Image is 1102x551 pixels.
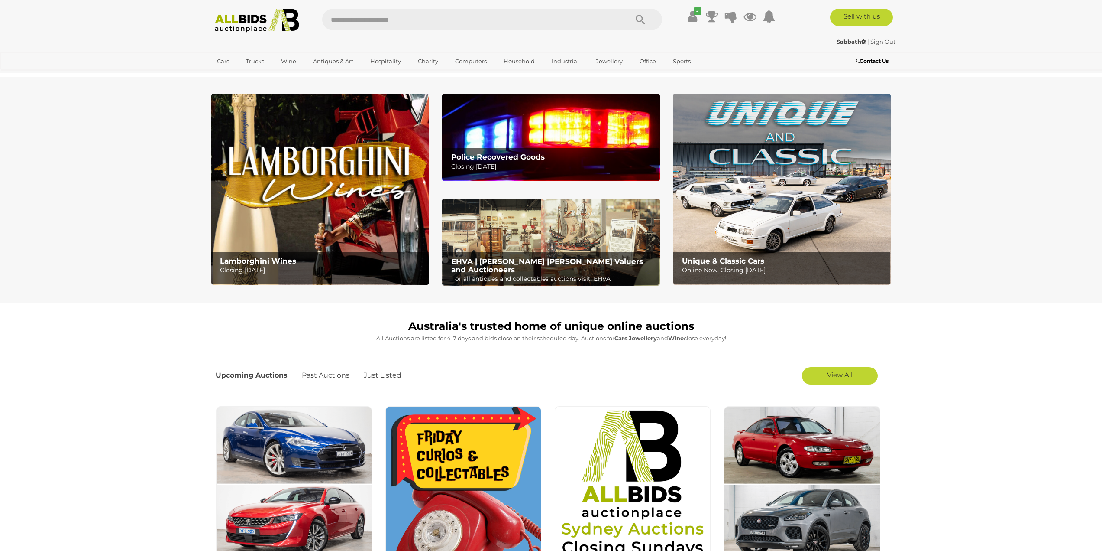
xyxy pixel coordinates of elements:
[442,94,660,181] img: Police Recovered Goods
[442,199,660,286] a: EHVA | Evans Hastings Valuers and Auctioneers EHVA | [PERSON_NAME] [PERSON_NAME] Valuers and Auct...
[837,38,867,45] a: Sabbath
[682,265,886,276] p: Online Now, Closing [DATE]
[614,335,627,342] strong: Cars
[365,54,407,68] a: Hospitality
[412,54,444,68] a: Charity
[240,54,270,68] a: Trucks
[211,94,429,285] a: Lamborghini Wines Lamborghini Wines Closing [DATE]
[590,54,628,68] a: Jewellery
[451,153,545,161] b: Police Recovered Goods
[307,54,359,68] a: Antiques & Art
[451,161,655,172] p: Closing [DATE]
[220,257,296,265] b: Lamborghini Wines
[210,9,304,33] img: Allbids.com.au
[216,363,294,388] a: Upcoming Auctions
[451,257,643,274] b: EHVA | [PERSON_NAME] [PERSON_NAME] Valuers and Auctioneers
[211,68,284,83] a: [GEOGRAPHIC_DATA]
[275,54,302,68] a: Wine
[498,54,540,68] a: Household
[634,54,662,68] a: Office
[667,54,696,68] a: Sports
[668,335,684,342] strong: Wine
[451,274,655,284] p: For all antiques and collectables auctions visit: EHVA
[220,265,424,276] p: Closing [DATE]
[449,54,492,68] a: Computers
[830,9,893,26] a: Sell with us
[686,9,699,24] a: ✔
[856,56,891,66] a: Contact Us
[802,367,878,385] a: View All
[682,257,764,265] b: Unique & Classic Cars
[211,54,235,68] a: Cars
[673,94,891,285] img: Unique & Classic Cars
[442,199,660,286] img: EHVA | Evans Hastings Valuers and Auctioneers
[546,54,585,68] a: Industrial
[357,363,408,388] a: Just Listed
[442,94,660,181] a: Police Recovered Goods Police Recovered Goods Closing [DATE]
[837,38,866,45] strong: Sabbath
[295,363,356,388] a: Past Auctions
[867,38,869,45] span: |
[216,333,887,343] p: All Auctions are listed for 4-7 days and bids close on their scheduled day. Auctions for , and cl...
[673,94,891,285] a: Unique & Classic Cars Unique & Classic Cars Online Now, Closing [DATE]
[216,320,887,333] h1: Australia's trusted home of unique online auctions
[629,335,657,342] strong: Jewellery
[694,7,701,15] i: ✔
[211,94,429,285] img: Lamborghini Wines
[870,38,895,45] a: Sign Out
[619,9,662,30] button: Search
[827,371,853,379] span: View All
[856,58,889,64] b: Contact Us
